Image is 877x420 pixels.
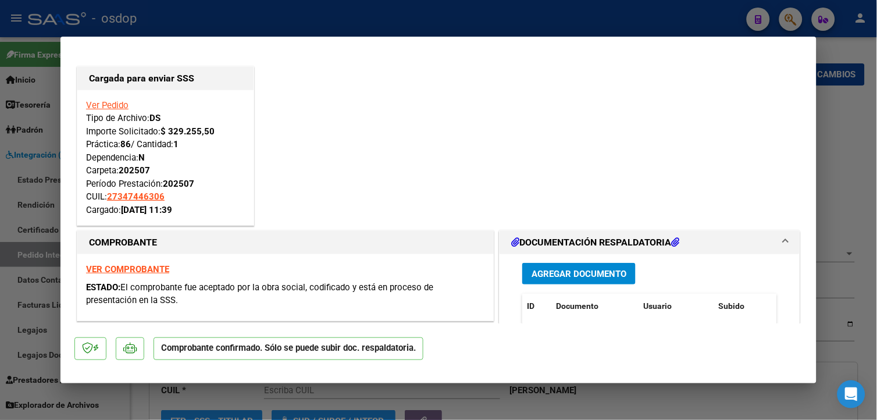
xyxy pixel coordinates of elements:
[837,380,865,408] div: Open Intercom Messenger
[500,231,800,254] mat-expansion-panel-header: DOCUMENTACIÓN RESPALDATORIA
[163,179,194,189] strong: 202507
[86,264,169,275] a: VER COMPROBANTE
[86,100,129,111] a: Ver Pedido
[86,282,120,293] span: ESTADO:
[551,294,639,319] datatable-header-cell: Documento
[86,282,433,306] span: El comprobante fue aceptado por la obra social, codificado y está en proceso de presentación en l...
[173,139,179,150] strong: 1
[719,301,745,311] span: Subido
[527,301,534,311] span: ID
[89,72,242,86] h1: Cargada para enviar SSS
[511,236,680,250] h1: DOCUMENTACIÓN RESPALDATORIA
[556,301,598,311] span: Documento
[121,205,172,215] strong: [DATE] 11:39
[639,294,714,319] datatable-header-cell: Usuario
[86,99,245,217] div: Tipo de Archivo: Importe Solicitado: Práctica: / Cantidad: Dependencia: Carpeta: Período Prestaci...
[107,191,165,202] span: 27347446306
[532,269,626,279] span: Agregar Documento
[522,263,636,284] button: Agregar Documento
[643,301,672,311] span: Usuario
[154,337,423,360] p: Comprobante confirmado. Sólo se puede subir doc. respaldatoria.
[120,139,131,150] strong: 86
[714,294,772,319] datatable-header-cell: Subido
[119,165,150,176] strong: 202507
[522,294,551,319] datatable-header-cell: ID
[89,237,157,248] strong: COMPROBANTE
[149,113,161,123] strong: DS
[138,152,145,163] strong: N
[161,126,215,137] strong: $ 329.255,50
